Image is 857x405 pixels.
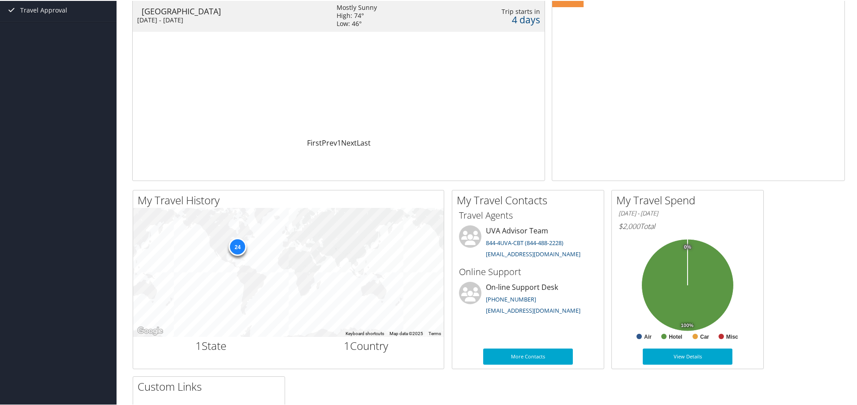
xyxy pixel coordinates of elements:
[450,15,541,23] div: 4 days
[681,322,693,327] tspan: 100%
[454,224,602,261] li: UVA Advisor Team
[428,330,441,335] a: Terms (opens in new tab)
[307,137,322,147] a: First
[726,333,738,339] text: Misc
[644,333,652,339] text: Air
[486,306,580,314] a: [EMAIL_ADDRESS][DOMAIN_NAME]
[454,281,602,318] li: On-line Support Desk
[619,220,640,230] span: $2,000
[486,249,580,257] a: [EMAIL_ADDRESS][DOMAIN_NAME]
[344,337,350,352] span: 1
[195,337,202,352] span: 1
[322,137,337,147] a: Prev
[457,192,604,207] h2: My Travel Contacts
[684,244,691,249] tspan: 0%
[669,333,682,339] text: Hotel
[357,137,371,147] a: Last
[619,208,757,217] h6: [DATE] - [DATE]
[341,137,357,147] a: Next
[486,238,563,246] a: 844-4UVA-CBT (844-488-2228)
[390,330,423,335] span: Map data ©2025
[295,337,437,353] h2: Country
[346,330,384,336] button: Keyboard shortcuts
[459,265,597,277] h3: Online Support
[140,337,282,353] h2: State
[337,3,377,11] div: Mostly Sunny
[135,324,165,336] a: Open this area in Google Maps (opens a new window)
[135,324,165,336] img: Google
[229,237,247,255] div: 24
[138,378,285,393] h2: Custom Links
[486,294,536,302] a: [PHONE_NUMBER]
[643,348,732,364] a: View Details
[137,15,323,23] div: [DATE] - [DATE]
[450,7,541,15] div: Trip starts in
[138,192,444,207] h2: My Travel History
[337,11,377,19] div: High: 74°
[337,137,341,147] a: 1
[459,208,597,221] h3: Travel Agents
[700,333,709,339] text: Car
[619,220,757,230] h6: Total
[142,6,328,14] div: [GEOGRAPHIC_DATA]
[616,192,763,207] h2: My Travel Spend
[483,348,573,364] a: More Contacts
[337,19,377,27] div: Low: 46°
